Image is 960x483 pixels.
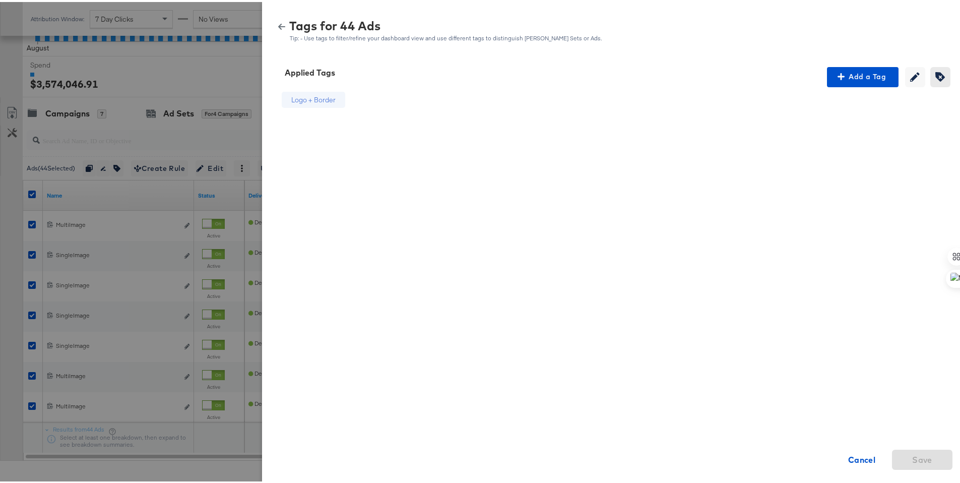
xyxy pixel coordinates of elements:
div: Logo + Border [291,93,336,103]
div: Tip: - Use tags to filter/refine your dashboard view and use different tags to distinguish [PERSO... [289,33,602,40]
button: Add a Tag [827,65,899,85]
span: Add a Tag [831,69,894,81]
strong: Cancel [848,451,876,465]
div: Tags for 44 Ads [289,18,602,29]
div: Applied Tags [285,65,335,77]
button: Cancel [831,448,892,468]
